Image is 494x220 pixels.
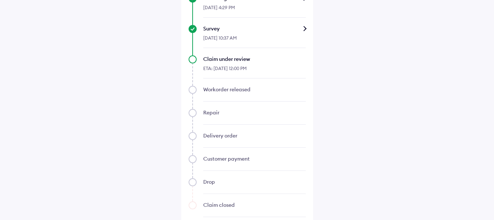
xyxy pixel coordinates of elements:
[203,2,306,18] div: [DATE] 4:29 PM
[203,63,306,78] div: ETA: [DATE] 12:00 PM
[203,132,306,139] div: Delivery order
[203,201,306,209] div: Claim closed
[203,178,306,186] div: Drop
[203,25,306,32] div: Survey
[203,55,306,63] div: Claim under review
[203,155,306,162] div: Customer payment
[203,109,306,116] div: Repair
[203,32,306,48] div: [DATE] 10:37 AM
[203,86,306,93] div: Workorder released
